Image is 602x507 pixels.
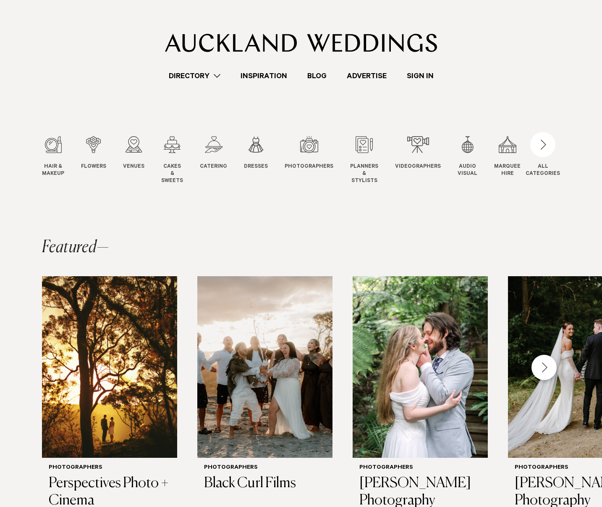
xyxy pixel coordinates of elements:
span: Marquee Hire [494,164,521,178]
a: Inspiration [230,70,297,82]
a: Blog [297,70,337,82]
h6: Photographers [204,465,326,472]
a: Hair & Makeup [42,136,64,178]
span: Videographers [395,164,441,171]
swiper-slide: 2 / 12 [81,136,123,185]
img: Auckland Weddings Photographers | Black Curl Films [197,276,332,458]
span: Hair & Makeup [42,164,64,178]
swiper-slide: 8 / 12 [350,136,395,185]
a: Videographers [395,136,441,171]
a: Cakes & Sweets [161,136,183,185]
swiper-slide: 10 / 12 [458,136,494,185]
span: Audio Visual [458,164,477,178]
a: Auckland Weddings Photographers | Black Curl Films Photographers Black Curl Films [197,276,332,499]
img: Auckland Weddings Photographers | Trang Dong Photography [353,276,488,458]
a: Audio Visual [458,136,477,178]
div: ALL CATEGORIES [526,164,560,178]
swiper-slide: 4 / 12 [161,136,200,185]
a: Marquee Hire [494,136,521,178]
img: Auckland Weddings Photographers | Perspectives Photo + Cinema [42,276,177,458]
span: Cakes & Sweets [161,164,183,185]
swiper-slide: 3 / 12 [123,136,161,185]
span: Planners & Stylists [350,164,378,185]
img: Auckland Weddings Logo [165,34,437,52]
span: Dresses [244,164,268,171]
a: Sign In [397,70,444,82]
a: Photographers [285,136,333,171]
swiper-slide: 9 / 12 [395,136,458,185]
swiper-slide: 5 / 12 [200,136,244,185]
swiper-slide: 11 / 12 [494,136,537,185]
a: Advertise [337,70,397,82]
a: Catering [200,136,227,171]
a: Flowers [81,136,106,171]
a: Directory [159,70,230,82]
h6: Photographers [49,465,170,472]
span: Venues [123,164,144,171]
span: Photographers [285,164,333,171]
swiper-slide: 1 / 12 [42,136,81,185]
swiper-slide: 6 / 12 [244,136,285,185]
span: Flowers [81,164,106,171]
span: Catering [200,164,227,171]
a: Venues [123,136,144,171]
h2: Featured [42,239,109,256]
button: ALLCATEGORIES [526,136,560,176]
h3: Black Curl Films [204,475,326,492]
swiper-slide: 7 / 12 [285,136,350,185]
a: Dresses [244,136,268,171]
h6: Photographers [359,465,481,472]
a: Planners & Stylists [350,136,378,185]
